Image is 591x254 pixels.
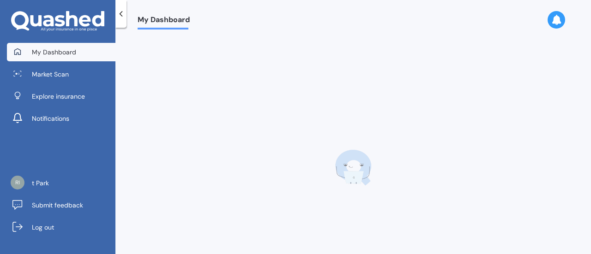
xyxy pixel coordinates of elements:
span: Notifications [32,114,69,123]
span: Explore insurance [32,92,85,101]
a: Notifications [7,109,115,128]
span: Submit feedback [32,201,83,210]
span: Log out [32,223,54,232]
span: Market Scan [32,70,69,79]
span: t Park [32,178,49,188]
a: My Dashboard [7,43,115,61]
a: Market Scan [7,65,115,83]
a: Submit feedback [7,196,115,214]
span: My Dashboard [32,47,76,57]
a: Explore insurance [7,87,115,106]
a: t Park [7,174,115,192]
span: My Dashboard [138,15,190,28]
img: 4a66008291e3302296c7527688fbd135 [11,176,24,189]
a: Log out [7,218,115,236]
img: q-laptop.bc25ffb5ccee3f42f31d.webp [335,149,372,186]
